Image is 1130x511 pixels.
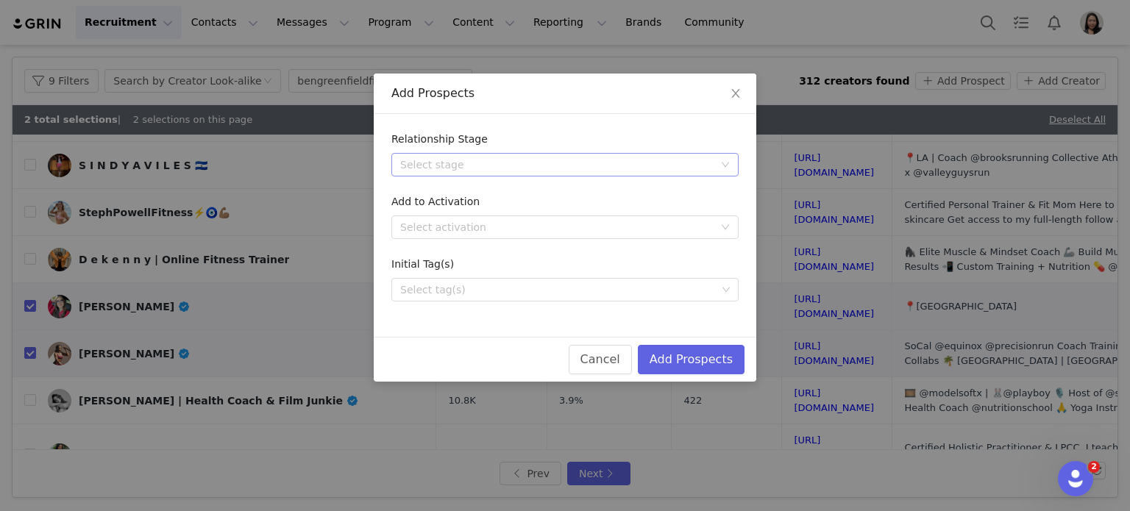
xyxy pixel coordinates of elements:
[638,345,745,374] button: Add Prospects
[715,74,756,115] button: Close
[391,196,480,207] label: Add to Activation
[1088,461,1100,473] span: 2
[569,345,632,374] button: Cancel
[391,85,739,101] div: Add Prospects
[1058,461,1093,496] iframe: Intercom live chat
[391,133,488,145] label: Relationship Stage
[400,220,714,235] div: Select activation
[400,157,714,172] div: Select stage
[721,160,730,171] i: icon: down
[721,223,730,233] i: icon: down
[730,87,742,99] i: icon: close
[400,282,717,297] div: Select tag(s)
[391,258,454,270] label: Initial Tag(s)
[722,285,731,296] i: icon: down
